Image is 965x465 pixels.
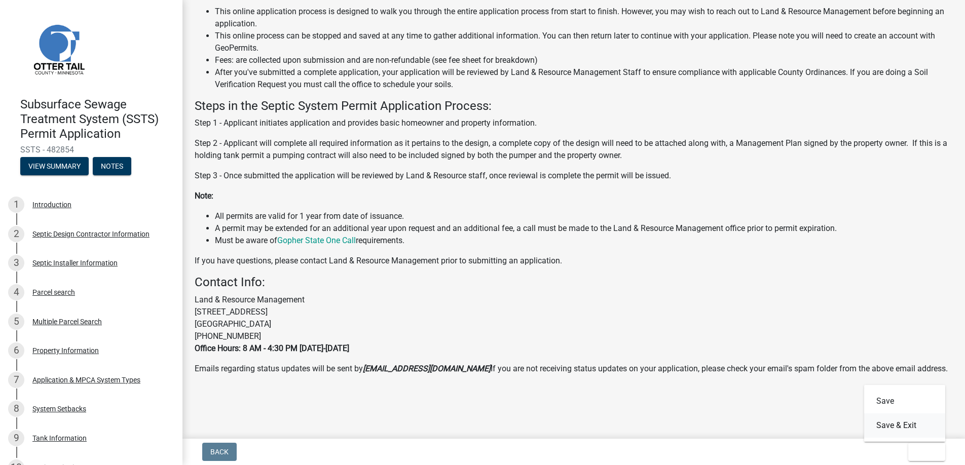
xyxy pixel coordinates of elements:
strong: Note: [195,191,213,201]
button: View Summary [20,157,89,175]
strong: Office Hours: 8 AM - 4:30 PM [DATE]-[DATE] [195,343,349,353]
div: Parcel search [32,289,75,296]
div: Application & MPCA System Types [32,376,140,383]
p: Emails regarding status updates will be sent by If you are not receiving status updates on your a... [195,363,953,375]
button: Save & Exit [864,413,945,438]
div: 3 [8,255,24,271]
strong: [EMAIL_ADDRESS][DOMAIN_NAME] [363,364,491,373]
div: System Setbacks [32,405,86,412]
span: SSTS - 482854 [20,145,162,154]
p: Step 2 - Applicant will complete all required information as it pertains to the design, a complet... [195,137,953,162]
div: 1 [8,197,24,213]
div: Exit [864,385,945,442]
div: 4 [8,284,24,300]
h4: Contact Info: [195,275,953,290]
div: Septic Design Contractor Information [32,230,150,238]
div: Property Information [32,347,99,354]
li: After you've submitted a complete application, your application will be reviewed by Land & Resour... [215,66,953,91]
button: Save [864,389,945,413]
li: Must be aware of requirements. [215,235,953,247]
li: This online process can be stopped and saved at any time to gather additional information. You ca... [215,30,953,54]
div: Septic Installer Information [32,259,118,266]
div: Introduction [32,201,71,208]
wm-modal-confirm: Notes [93,163,131,171]
img: Otter Tail County, Minnesota [20,11,96,87]
span: Exit [916,448,931,456]
div: 9 [8,430,24,446]
li: A permit may be extended for an additional year upon request and an additional fee, a call must b... [215,222,953,235]
div: 8 [8,401,24,417]
li: This online application process is designed to walk you through the entire application process fr... [215,6,953,30]
button: Back [202,443,237,461]
div: Multiple Parcel Search [32,318,102,325]
button: Exit [908,443,945,461]
a: Gopher State One Call [277,236,356,245]
li: Fees: are collected upon submission and are non-refundable (see fee sheet for breakdown) [215,54,953,66]
h4: Subsurface Sewage Treatment System (SSTS) Permit Application [20,97,174,141]
div: 2 [8,226,24,242]
li: All permits are valid for 1 year from date of issuance. [215,210,953,222]
p: If you have questions, please contact Land & Resource Management prior to submitting an application. [195,255,953,267]
div: 5 [8,314,24,330]
div: 7 [8,372,24,388]
h4: Steps in the Septic System Permit Application Process: [195,99,953,113]
wm-modal-confirm: Summary [20,163,89,171]
p: Step 1 - Applicant initiates application and provides basic homeowner and property information. [195,117,953,129]
button: Notes [93,157,131,175]
div: 6 [8,342,24,359]
p: Step 3 - Once submitted the application will be reviewed by Land & Resource staff, once reviewal ... [195,170,953,182]
p: Land & Resource Management [STREET_ADDRESS] [GEOGRAPHIC_DATA] [PHONE_NUMBER] [195,294,953,355]
span: Back [210,448,229,456]
div: Tank Information [32,435,87,442]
